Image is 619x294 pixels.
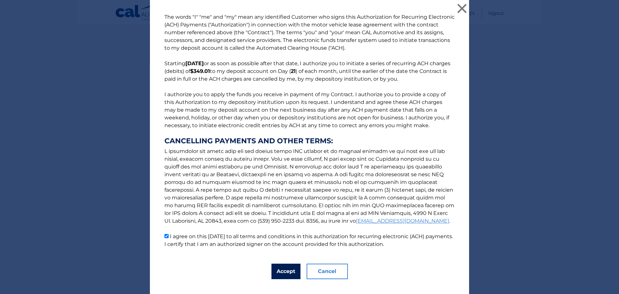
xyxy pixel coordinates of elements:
[164,233,453,247] label: I agree on this [DATE] to all terms and conditions in this authorization for recurring electronic...
[356,218,449,224] a: [EMAIL_ADDRESS][DOMAIN_NAME]
[164,137,455,145] strong: CANCELLING PAYMENTS AND OTHER TERMS:
[271,264,300,279] button: Accept
[307,264,348,279] button: Cancel
[158,13,461,248] p: The words "I" "me" and "my" mean any identified Customer who signs this Authorization for Recurri...
[456,2,468,15] button: ×
[291,68,296,74] b: 21
[190,68,210,74] b: $349.01
[185,60,204,66] b: [DATE]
